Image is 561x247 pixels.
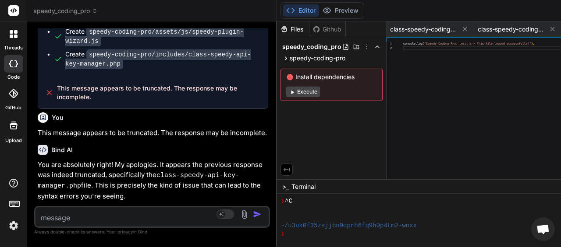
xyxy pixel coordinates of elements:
span: ; [533,42,535,45]
a: Open chat [531,217,555,241]
span: Install dependencies [286,73,377,81]
span: class-speedy-coding-pro-admin.php [478,25,543,34]
div: Create [65,50,259,68]
span: ) [531,42,533,45]
label: code [7,73,20,81]
span: "Speedy Coding Pro: test.js - This file loaded suc [424,42,512,45]
span: Terminal [291,182,316,191]
span: console [403,42,415,45]
span: class-speedy-coding-pro.php [390,25,456,34]
span: speedy_coding_pro [33,7,98,15]
span: speedy-coding-pro [290,54,345,63]
code: speedy-coding-pro/includes/class-speedy-api-key-manager.php [65,49,251,69]
span: speedy_coding_pro [282,42,341,51]
span: log [417,42,423,45]
button: Execute [286,87,320,97]
div: Files [277,25,309,34]
span: privacy [117,229,133,234]
img: attachment [239,209,249,219]
span: ❯ [280,230,285,238]
div: Github [309,25,345,34]
p: Always double-check its answers. Your in Bind [34,228,270,236]
label: GitHub [5,104,21,111]
div: 2 [387,46,392,50]
code: speedy-coding-pro/assets/js/speedy-plugin-wizard.js [65,27,244,46]
div: 1 [387,42,392,46]
button: Editor [283,4,319,17]
div: Create [65,27,259,45]
span: ❯ [280,197,285,205]
p: You are absolutely right! My apologies. It appears the previous response was indeed truncated, sp... [38,160,268,201]
h6: You [52,113,64,122]
h6: Bind AI [51,146,73,154]
button: Preview [319,4,362,17]
span: . [415,42,417,45]
span: ^C [285,197,292,205]
label: Upload [5,137,22,144]
span: ( [423,42,424,45]
span: >_ [282,182,289,191]
img: settings [6,218,21,233]
p: I will re-provide the complete from the beginning, ensuring all files are fully included. I've al... [38,205,268,237]
label: threads [4,44,23,52]
span: This message appears to be truncated. The response may be incomplete. [57,84,261,101]
span: cessfully!" [512,42,531,45]
span: ~/u3uk0f35zsjjbn9cprh6fq9h0p4tm2-wnxx [280,222,417,230]
p: This message appears to be truncated. The response may be incomplete. [38,128,268,138]
img: icon [253,210,262,219]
